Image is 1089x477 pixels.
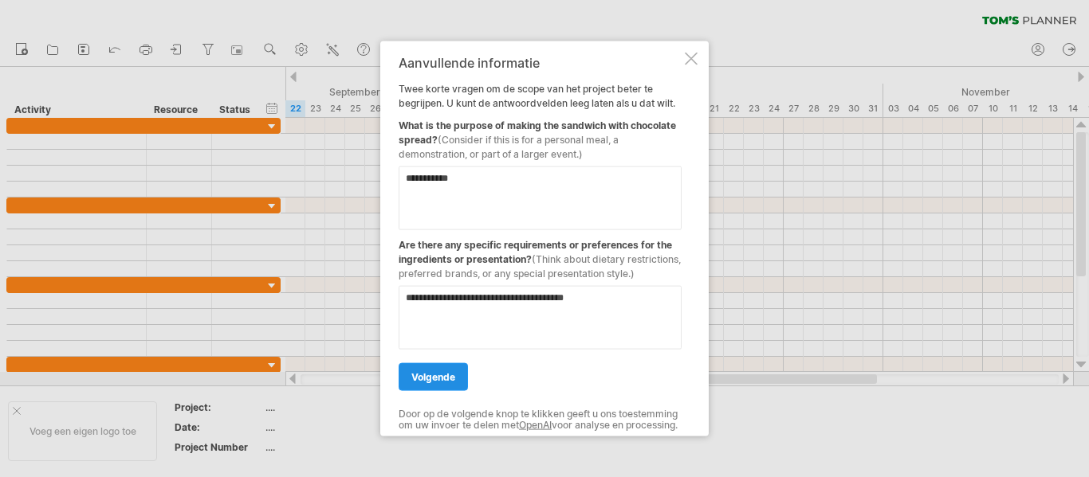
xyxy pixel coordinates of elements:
div: Door op de volgende knop te klikken geeft u ons toestemming om uw invoer te delen met voor analys... [399,408,682,431]
div: Are there any specific requirements or preferences for the ingredients or presentation? [399,229,682,280]
span: (Consider if this is for a personal meal, a demonstration, or part of a larger event.) [399,133,619,159]
div: Twee korte vragen om de scope van het project beter te begrijpen. U kunt de antwoordvelden leeg l... [399,55,682,422]
a: volgende [399,362,468,390]
div: What is the purpose of making the sandwich with chocolate spread? [399,110,682,161]
div: Aanvullende informatie [399,55,682,69]
span: (Think about dietary restrictions, preferred brands, or any special presentation style.) [399,252,681,279]
span: volgende [411,370,455,382]
a: OpenAI [519,419,552,431]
